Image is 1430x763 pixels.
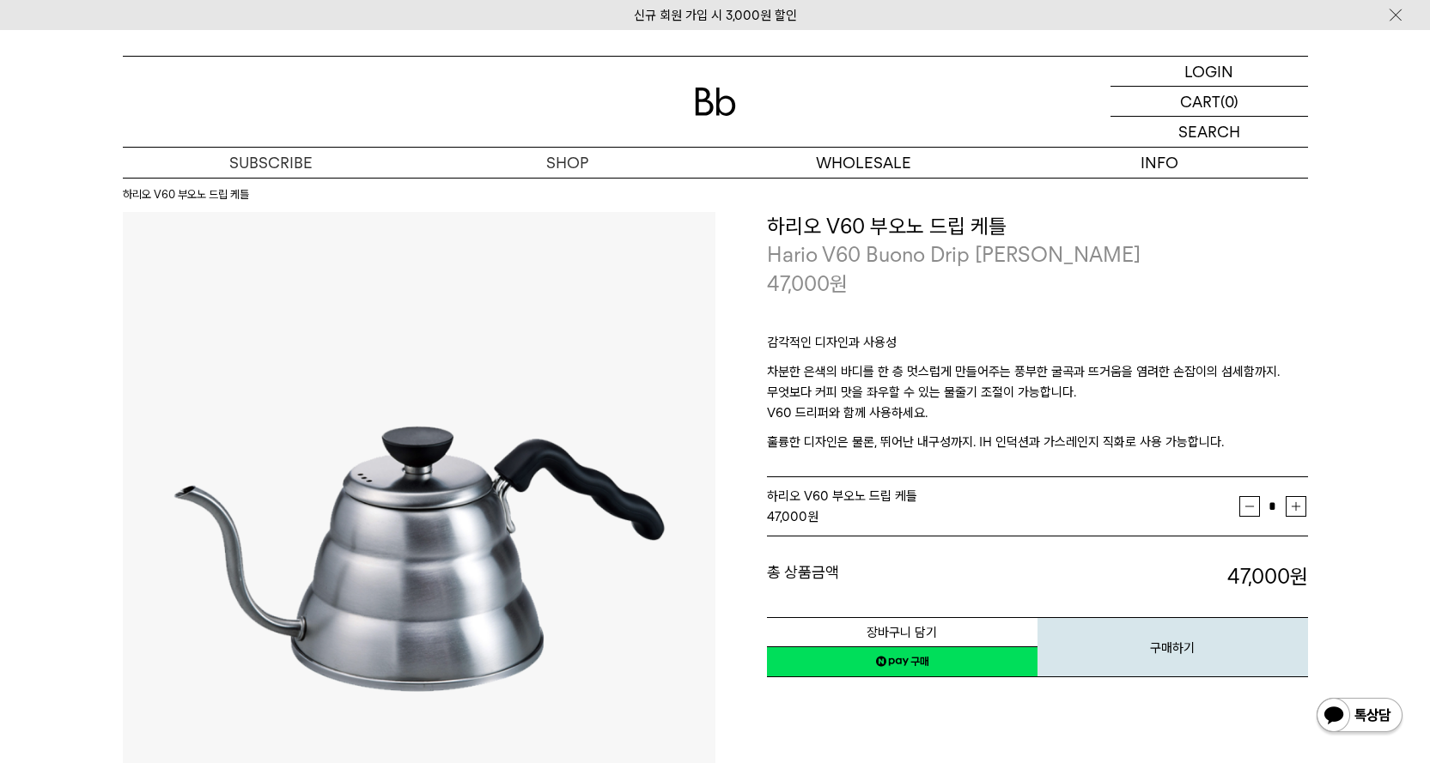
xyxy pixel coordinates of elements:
a: SHOP [419,148,715,178]
span: 하리오 V60 부오노 드립 케틀 [767,488,917,504]
p: INFO [1012,148,1308,178]
div: 원 [767,506,1239,527]
p: WHOLESALE [715,148,1012,178]
a: LOGIN [1111,57,1308,87]
a: 새창 [767,646,1038,677]
dt: 총 상품금액 [767,562,1038,591]
p: 감각적인 디자인과 사용성 [767,332,1308,361]
button: 증가 [1286,496,1306,517]
a: CART (0) [1111,87,1308,117]
p: LOGIN [1184,57,1233,86]
p: CART [1180,87,1220,116]
p: 훌륭한 디자인은 물론, 뛰어난 내구성까지. IH 인덕션과 가스레인지 직화로 사용 가능합니다. [767,432,1308,452]
p: V60 드리퍼와 함께 사용하세요. [767,403,1308,432]
button: 장바구니 담기 [767,617,1038,647]
span: 원 [830,271,848,296]
a: 신규 회원 가입 시 3,000원 할인 [634,8,797,23]
li: 하리오 V60 부오노 드립 케틀 [123,186,249,203]
p: SEARCH [1178,117,1240,147]
img: 로고 [695,88,736,116]
button: 감소 [1239,496,1260,517]
button: 구매하기 [1038,617,1308,677]
a: SUBSCRIBE [123,148,419,178]
p: (0) [1220,87,1238,116]
b: 원 [1290,564,1308,589]
p: 차분한 은색의 바디를 한 층 멋스럽게 만들어주는 풍부한 굴곡과 뜨거움을 염려한 손잡이의 섬세함까지. 무엇보다 커피 맛을 좌우할 수 있는 물줄기 조절이 가능합니다. [767,361,1308,403]
h3: 하리오 V60 부오노 드립 케틀 [767,212,1308,241]
strong: 47,000 [1227,564,1308,589]
p: Hario V60 Buono Drip [PERSON_NAME] [767,240,1308,269]
strong: 47,000 [767,509,807,524]
img: 카카오톡 채널 1:1 채팅 버튼 [1315,696,1404,737]
p: 47,000 [767,269,848,299]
